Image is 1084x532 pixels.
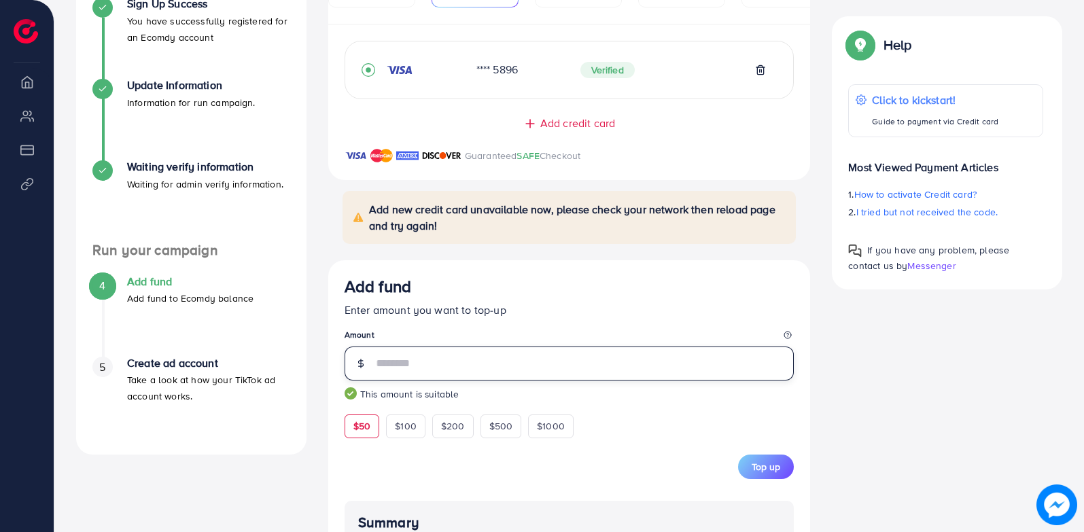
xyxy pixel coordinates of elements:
span: If you have any problem, please contact us by [848,243,1009,272]
p: Information for run campaign. [127,94,256,111]
h3: Add fund [345,277,411,296]
p: Take a look at how your TikTok ad account works. [127,372,290,404]
span: Top up [752,460,780,474]
img: brand [345,147,367,164]
h4: Create ad account [127,357,290,370]
p: Add fund to Ecomdy balance [127,290,253,306]
li: Waiting verify information [76,160,307,242]
p: Guaranteed Checkout [465,147,581,164]
button: Top up [738,455,794,479]
h4: Add fund [127,275,253,288]
li: Create ad account [76,357,307,438]
p: 1. [848,186,1043,202]
p: Enter amount you want to top-up [345,302,794,318]
span: I tried but not received the code. [856,205,998,219]
h4: Waiting verify information [127,160,283,173]
img: Popup guide [848,33,873,57]
h4: Summary [358,514,781,531]
span: Add credit card [540,116,615,131]
img: guide [345,387,357,400]
p: Waiting for admin verify information. [127,176,283,192]
img: Popup guide [848,244,862,258]
img: credit [386,65,413,75]
img: brand [370,147,393,164]
p: You have successfully registered for an Ecomdy account [127,13,290,46]
p: Add new credit card unavailable now, please check your network then reload page and try again! [369,201,788,234]
img: alert [353,201,364,234]
h4: Run your campaign [76,242,307,259]
span: 4 [99,278,105,294]
h4: Update Information [127,79,256,92]
span: $200 [441,419,465,433]
p: 2. [848,204,1043,220]
img: brand [422,147,461,164]
li: Update Information [76,79,307,160]
span: $1000 [537,419,565,433]
p: Help [884,37,912,53]
span: $500 [489,419,513,433]
img: brand [396,147,419,164]
p: Click to kickstart! [872,92,998,108]
svg: record circle [362,63,375,77]
span: Messenger [907,259,956,272]
span: $100 [395,419,417,433]
span: $50 [353,419,370,433]
small: This amount is suitable [345,387,794,401]
img: image [1036,484,1077,525]
span: 5 [99,359,105,375]
span: SAFE [517,149,540,162]
p: Guide to payment via Credit card [872,113,998,130]
img: logo [14,19,38,43]
legend: Amount [345,329,794,346]
span: How to activate Credit card? [854,188,977,201]
p: Most Viewed Payment Articles [848,148,1043,175]
li: Add fund [76,275,307,357]
span: Verified [580,62,635,78]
